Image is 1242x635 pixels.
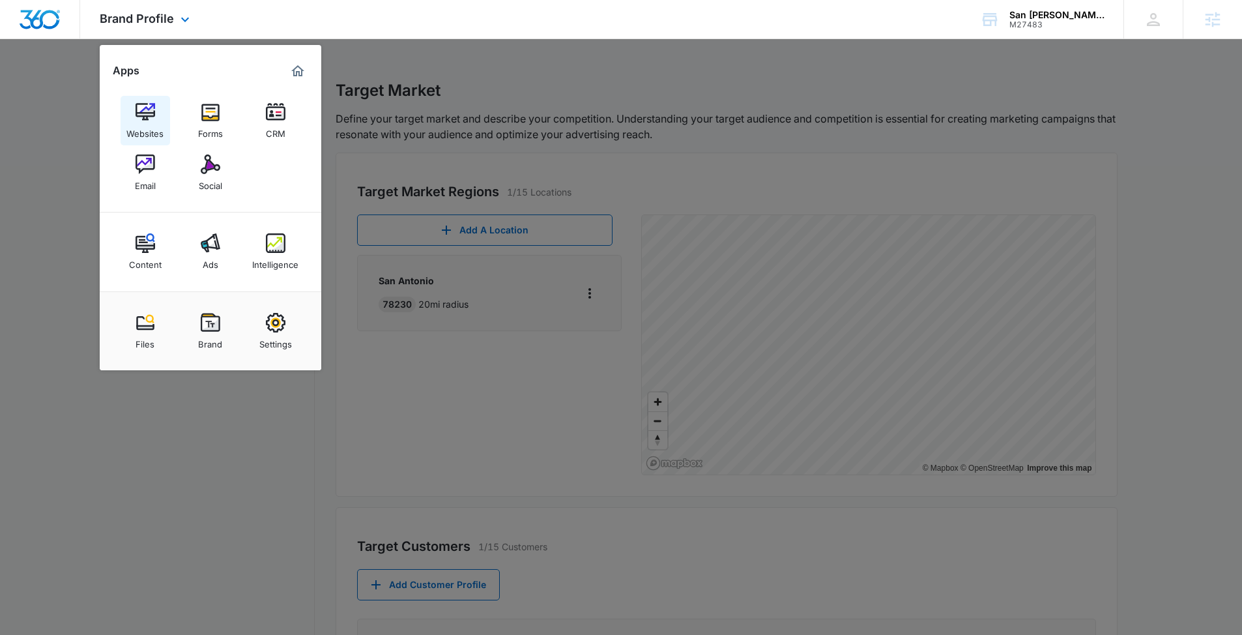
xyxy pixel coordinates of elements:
a: Intelligence [251,227,300,276]
div: account id [1009,20,1105,29]
div: Websites [126,122,164,139]
a: Forms [186,96,235,145]
div: Email [135,174,156,191]
div: Social [199,174,222,191]
a: Content [121,227,170,276]
div: account name [1009,10,1105,20]
div: Content [129,253,162,270]
a: Marketing 360® Dashboard [287,61,308,81]
a: CRM [251,96,300,145]
a: Social [186,148,235,198]
div: Intelligence [252,253,298,270]
a: Files [121,306,170,356]
a: Settings [251,306,300,356]
div: Ads [203,253,218,270]
div: Brand [198,332,222,349]
a: Websites [121,96,170,145]
div: Files [136,332,154,349]
a: Email [121,148,170,198]
div: Settings [259,332,292,349]
h2: Apps [113,65,139,77]
div: CRM [266,122,285,139]
span: Brand Profile [100,12,174,25]
a: Ads [186,227,235,276]
a: Brand [186,306,235,356]
div: Forms [198,122,223,139]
